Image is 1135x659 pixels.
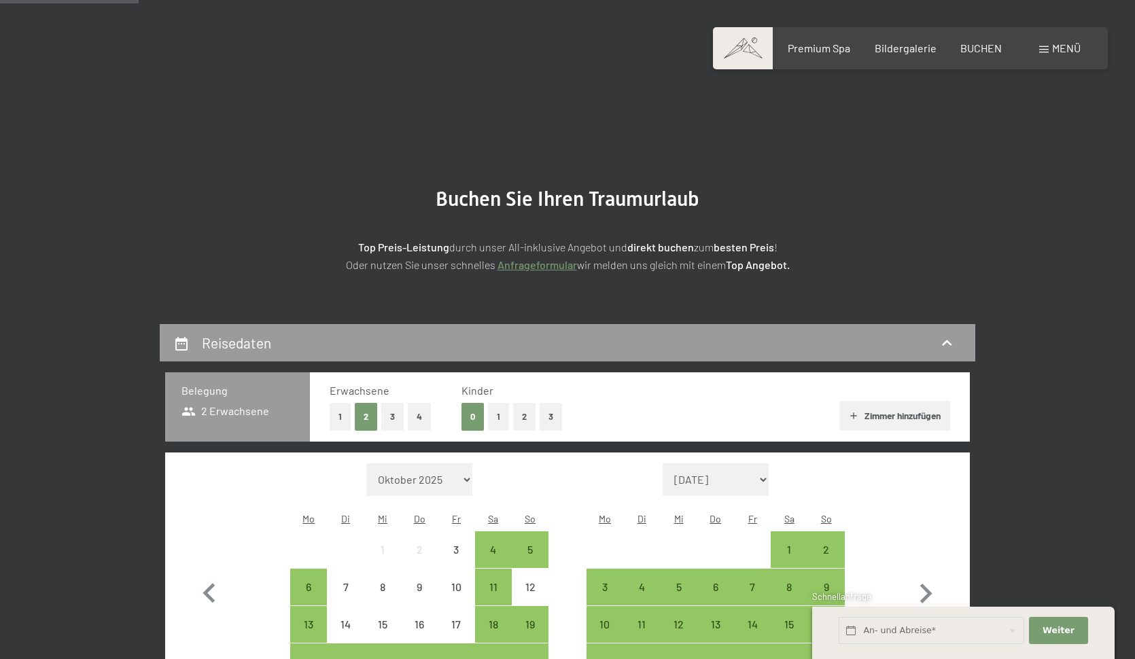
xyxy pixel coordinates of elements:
[328,582,362,616] div: 7
[808,531,845,568] div: Anreise möglich
[587,569,623,605] div: Anreise möglich
[697,606,734,643] div: Thu Nov 13 2025
[512,531,548,568] div: Anreise möglich
[784,513,794,524] abbr: Samstag
[330,384,389,397] span: Erwachsene
[660,606,697,643] div: Wed Nov 12 2025
[290,569,327,605] div: Mon Oct 06 2025
[401,606,438,643] div: Thu Oct 16 2025
[327,569,364,605] div: Tue Oct 07 2025
[292,582,326,616] div: 6
[540,403,562,431] button: 3
[1043,624,1075,637] span: Weiter
[771,531,807,568] div: Anreise möglich
[438,606,474,643] div: Fri Oct 17 2025
[699,619,733,653] div: 13
[625,582,659,616] div: 4
[660,569,697,605] div: Anreise möglich
[476,619,510,653] div: 18
[734,606,771,643] div: Fri Nov 14 2025
[327,569,364,605] div: Anreise nicht möglich
[512,569,548,605] div: Sun Oct 12 2025
[488,513,498,524] abbr: Samstag
[414,513,425,524] abbr: Donnerstag
[488,403,509,431] button: 1
[735,619,769,653] div: 14
[960,41,1002,54] span: BUCHEN
[812,591,871,602] span: Schnellanfrage
[341,513,350,524] abbr: Dienstag
[475,606,512,643] div: Sat Oct 18 2025
[461,403,484,431] button: 0
[402,619,436,653] div: 16
[513,582,547,616] div: 12
[788,41,850,54] a: Premium Spa
[476,544,510,578] div: 4
[587,606,623,643] div: Mon Nov 10 2025
[674,513,684,524] abbr: Mittwoch
[623,569,660,605] div: Tue Nov 04 2025
[364,606,401,643] div: Anreise nicht möglich
[808,531,845,568] div: Sun Nov 02 2025
[599,513,611,524] abbr: Montag
[181,404,269,418] span: 2 Erwachsene
[771,606,807,643] div: Sat Nov 15 2025
[438,531,474,568] div: Anreise nicht möglich
[228,238,907,273] p: durch unser All-inklusive Angebot und zum ! Oder nutzen Sie unser schnelles wir melden uns gleich...
[661,582,695,616] div: 5
[821,513,832,524] abbr: Sonntag
[364,531,401,568] div: Anreise nicht möglich
[358,241,449,253] strong: Top Preis-Leistung
[809,582,843,616] div: 9
[364,569,401,605] div: Wed Oct 08 2025
[875,41,937,54] a: Bildergalerie
[808,606,845,643] div: Sun Nov 16 2025
[401,531,438,568] div: Thu Oct 02 2025
[588,619,622,653] div: 10
[290,606,327,643] div: Anreise möglich
[476,582,510,616] div: 11
[438,569,474,605] div: Anreise nicht möglich
[735,582,769,616] div: 7
[497,258,577,271] a: Anfrageformular
[623,569,660,605] div: Anreise möglich
[734,606,771,643] div: Anreise möglich
[638,513,646,524] abbr: Dienstag
[661,619,695,653] div: 12
[587,606,623,643] div: Anreise möglich
[292,619,326,653] div: 13
[839,401,950,431] button: Zimmer hinzufügen
[771,531,807,568] div: Sat Nov 01 2025
[290,606,327,643] div: Mon Oct 13 2025
[381,403,404,431] button: 3
[290,569,327,605] div: Anreise möglich
[772,544,806,578] div: 1
[327,606,364,643] div: Anreise nicht möglich
[401,531,438,568] div: Anreise nicht möglich
[512,606,548,643] div: Sun Oct 19 2025
[513,403,536,431] button: 2
[452,513,461,524] abbr: Freitag
[699,582,733,616] div: 6
[771,569,807,605] div: Anreise möglich
[697,569,734,605] div: Thu Nov 06 2025
[808,569,845,605] div: Anreise möglich
[475,569,512,605] div: Sat Oct 11 2025
[714,241,774,253] strong: besten Preis
[202,334,271,351] h2: Reisedaten
[438,569,474,605] div: Fri Oct 10 2025
[364,569,401,605] div: Anreise nicht möglich
[512,531,548,568] div: Sun Oct 05 2025
[697,569,734,605] div: Anreise möglich
[364,606,401,643] div: Wed Oct 15 2025
[438,531,474,568] div: Fri Oct 03 2025
[660,569,697,605] div: Wed Nov 05 2025
[475,531,512,568] div: Sat Oct 04 2025
[475,606,512,643] div: Anreise möglich
[475,531,512,568] div: Anreise möglich
[366,582,400,616] div: 8
[439,619,473,653] div: 17
[1029,617,1087,645] button: Weiter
